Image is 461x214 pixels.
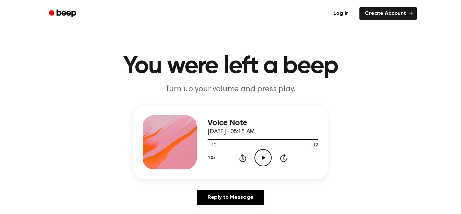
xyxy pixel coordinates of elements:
a: Create Account [359,7,417,20]
a: Log in [327,6,355,21]
p: Turn up your volume and press play. [101,84,360,95]
a: Beep [44,7,82,20]
h1: You were left a beep [58,54,403,78]
a: Reply to Message [197,190,264,205]
span: [DATE] · 08:15 AM [208,129,255,135]
button: 1.0x [208,152,218,164]
span: 1:12 [208,142,216,149]
h3: Voice Note [208,118,318,127]
span: 1:12 [309,142,318,149]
